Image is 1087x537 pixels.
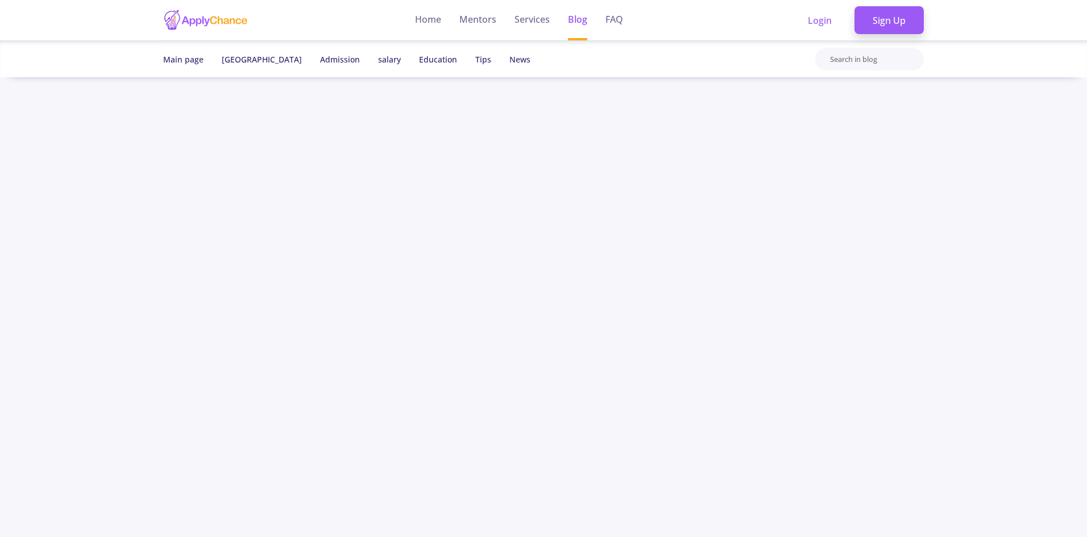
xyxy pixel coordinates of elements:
a: salary [378,54,401,65]
a: [GEOGRAPHIC_DATA] [222,54,302,65]
a: Login [790,6,850,35]
span: Main page [163,54,204,65]
a: News [509,54,530,65]
a: Education [419,54,457,65]
img: applychance logo [163,9,248,31]
input: Search in blog [829,52,923,67]
a: Admission [320,54,360,65]
a: Sign Up [854,6,924,35]
a: Tips [475,54,491,65]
